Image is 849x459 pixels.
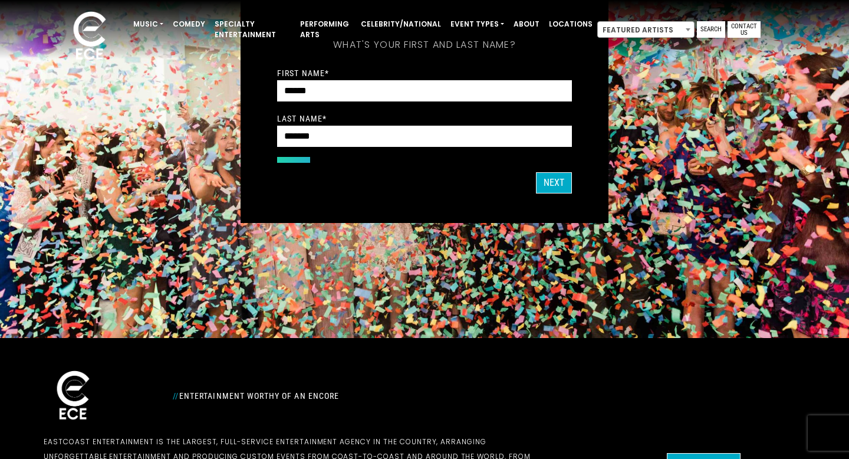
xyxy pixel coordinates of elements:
a: Comedy [168,14,210,34]
span: Featured Artists [598,22,694,38]
label: First Name [277,68,329,78]
span: // [173,391,179,401]
a: Music [129,14,168,34]
a: Event Types [446,14,509,34]
a: Performing Arts [295,14,356,45]
a: Search [697,21,725,38]
a: Celebrity/National [356,14,446,34]
span: Featured Artists [597,21,695,38]
a: About [509,14,544,34]
button: Next [536,172,572,194]
a: Locations [544,14,597,34]
a: Specialty Entertainment [210,14,295,45]
label: Last Name [277,113,327,124]
img: ece_new_logo_whitev2-1.png [60,8,119,65]
div: Entertainment Worthy of an Encore [166,386,554,405]
img: ece_new_logo_whitev2-1.png [44,368,103,425]
a: Contact Us [728,21,761,38]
